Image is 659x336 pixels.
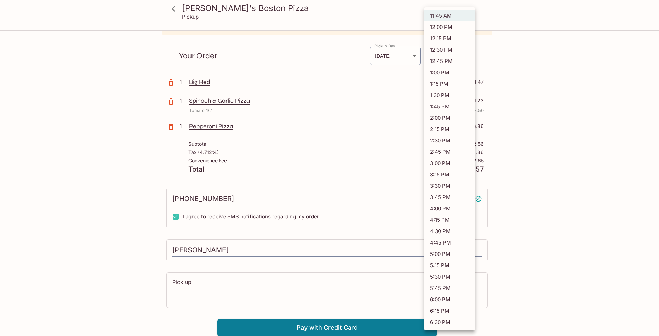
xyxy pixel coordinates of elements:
[424,294,475,305] li: 6:00 PM
[424,226,475,237] li: 4:30 PM
[424,305,475,316] li: 6:15 PM
[424,316,475,328] li: 6:30 PM
[424,180,475,192] li: 3:30 PM
[424,192,475,203] li: 3:45 PM
[424,237,475,248] li: 4:45 PM
[424,146,475,158] li: 2:45 PM
[424,10,475,21] li: 11:45 AM
[424,44,475,55] li: 12:30 PM
[424,248,475,260] li: 5:00 PM
[424,89,475,101] li: 1:30 PM
[424,112,475,123] li: 2:00 PM
[424,282,475,294] li: 5:45 PM
[424,101,475,112] li: 1:45 PM
[424,214,475,226] li: 4:15 PM
[424,260,475,271] li: 5:15 PM
[424,135,475,146] li: 2:30 PM
[424,78,475,89] li: 1:15 PM
[424,55,475,67] li: 12:45 PM
[424,158,475,169] li: 3:00 PM
[424,203,475,214] li: 4:00 PM
[424,21,475,33] li: 12:00 PM
[424,271,475,282] li: 5:30 PM
[424,169,475,180] li: 3:15 PM
[424,67,475,78] li: 1:00 PM
[424,123,475,135] li: 2:15 PM
[424,33,475,44] li: 12:15 PM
